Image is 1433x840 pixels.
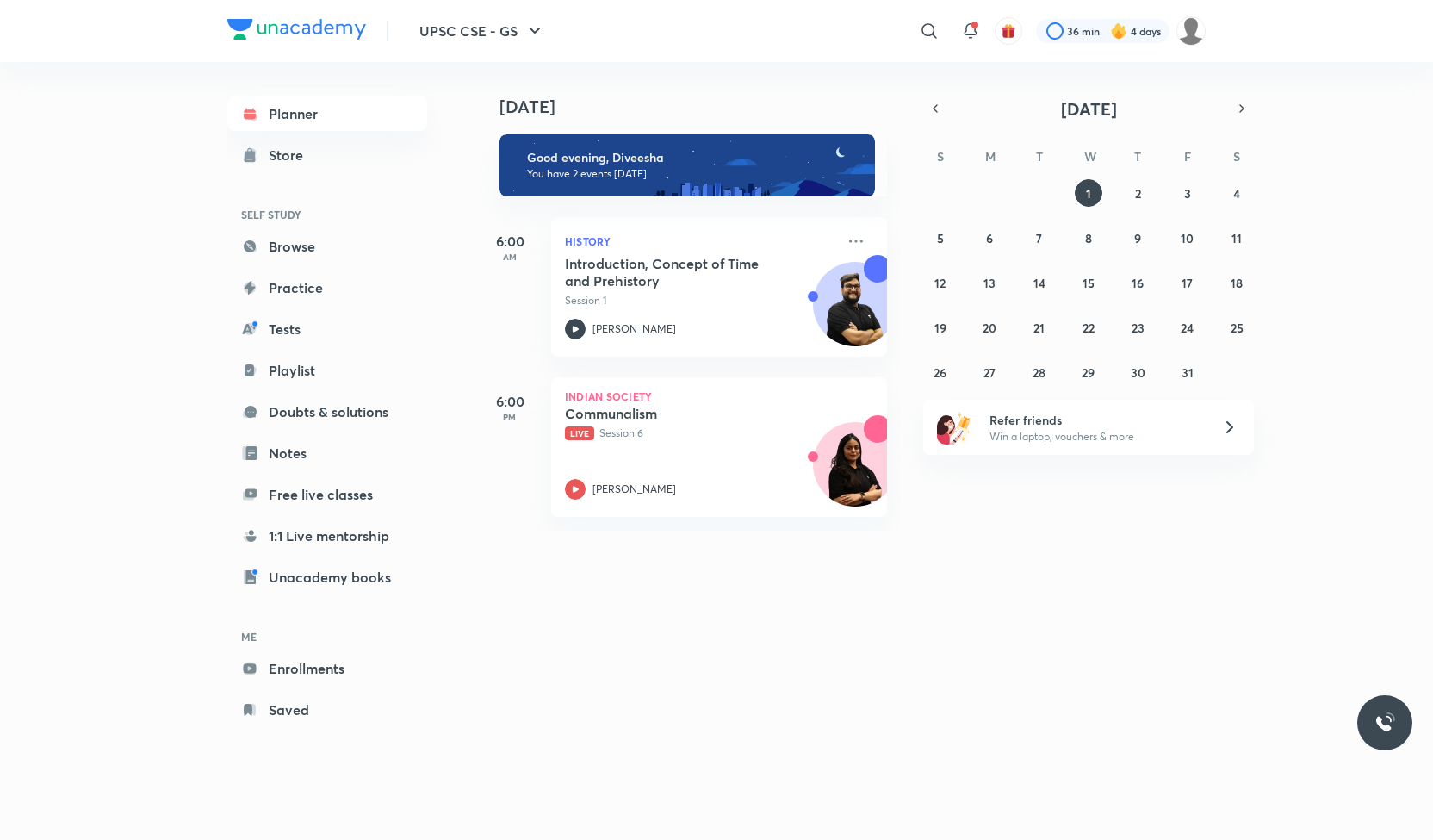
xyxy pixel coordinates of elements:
abbr: October 29, 2025 [1082,364,1095,381]
abbr: October 8, 2025 [1085,230,1092,246]
abbr: October 15, 2025 [1083,275,1095,291]
abbr: October 4, 2025 [1233,185,1240,202]
abbr: October 9, 2025 [1134,230,1141,246]
p: PM [475,412,544,422]
a: Planner [227,96,427,131]
abbr: October 3, 2025 [1184,185,1191,202]
a: Store [227,138,427,172]
abbr: October 28, 2025 [1033,364,1045,381]
abbr: October 6, 2025 [986,230,993,246]
button: October 23, 2025 [1124,314,1151,341]
p: [PERSON_NAME] [592,321,676,337]
button: October 20, 2025 [976,314,1003,341]
abbr: October 25, 2025 [1231,320,1244,336]
abbr: October 23, 2025 [1132,320,1145,336]
a: Saved [227,693,427,727]
button: October 10, 2025 [1174,224,1201,252]
a: Unacademy books [227,560,427,594]
h5: 6:00 [475,391,544,412]
a: Free live classes [227,477,427,512]
button: October 1, 2025 [1075,179,1102,207]
button: October 5, 2025 [927,224,954,252]
img: evening [499,134,875,196]
abbr: October 2, 2025 [1135,185,1141,202]
button: October 17, 2025 [1174,269,1201,296]
abbr: Saturday [1233,148,1240,165]
abbr: Wednesday [1084,148,1096,165]
abbr: October 12, 2025 [934,275,946,291]
a: 1:1 Live mentorship [227,519,427,553]
button: October 2, 2025 [1124,179,1151,207]
img: avatar [1001,23,1016,39]
button: October 12, 2025 [927,269,954,296]
button: October 9, 2025 [1124,224,1151,252]
a: Company Logo [227,19,366,44]
span: [DATE] [1061,97,1117,121]
h5: Introduction, Concept of Time and Prehistory [565,255,779,289]
abbr: October 22, 2025 [1083,320,1095,336]
button: October 7, 2025 [1026,224,1053,252]
abbr: October 27, 2025 [983,364,996,381]
span: Live [565,426,594,440]
p: History [565,231,835,252]
p: AM [475,252,544,262]
h5: 6:00 [475,231,544,252]
button: avatar [995,17,1022,45]
button: October 30, 2025 [1124,358,1151,386]
button: October 14, 2025 [1026,269,1053,296]
a: Browse [227,229,427,264]
abbr: October 26, 2025 [934,364,946,381]
abbr: October 19, 2025 [934,320,946,336]
abbr: Sunday [937,148,944,165]
abbr: October 21, 2025 [1033,320,1045,336]
img: streak [1110,22,1127,40]
button: UPSC CSE - GS [409,14,555,48]
button: October 11, 2025 [1223,224,1250,252]
abbr: October 11, 2025 [1231,230,1242,246]
button: October 28, 2025 [1026,358,1053,386]
img: referral [937,410,971,445]
a: Practice [227,271,427,305]
abbr: October 24, 2025 [1181,320,1194,336]
a: Enrollments [227,651,427,686]
h6: ME [227,622,427,651]
p: Win a laptop, vouchers & more [989,429,1201,445]
button: October 18, 2025 [1223,269,1250,296]
button: October 24, 2025 [1174,314,1201,341]
abbr: October 1, 2025 [1086,185,1091,202]
a: Playlist [227,353,427,388]
button: October 3, 2025 [1174,179,1201,207]
button: October 21, 2025 [1026,314,1053,341]
button: October 31, 2025 [1174,358,1201,386]
abbr: October 10, 2025 [1181,230,1194,246]
abbr: October 13, 2025 [983,275,996,291]
button: October 8, 2025 [1075,224,1102,252]
abbr: October 31, 2025 [1182,364,1194,381]
a: Tests [227,312,427,346]
button: October 29, 2025 [1075,358,1102,386]
button: October 15, 2025 [1075,269,1102,296]
a: Notes [227,436,427,470]
img: Diveesha Deevela [1176,16,1206,46]
button: October 26, 2025 [927,358,954,386]
h6: Good evening, Diveesha [527,150,859,165]
img: ttu [1374,712,1395,733]
p: Indian Society [565,391,873,401]
button: October 22, 2025 [1075,314,1102,341]
h5: Communalism [565,405,779,422]
abbr: October 5, 2025 [937,230,944,246]
button: October 6, 2025 [976,224,1003,252]
h6: Refer friends [989,411,1201,429]
button: [DATE] [947,96,1230,121]
button: October 4, 2025 [1223,179,1250,207]
p: Session 1 [565,293,835,308]
abbr: October 17, 2025 [1182,275,1193,291]
img: Avatar [814,432,896,514]
p: [PERSON_NAME] [592,482,676,497]
abbr: October 30, 2025 [1131,364,1145,381]
button: October 13, 2025 [976,269,1003,296]
abbr: Thursday [1134,148,1141,165]
abbr: October 7, 2025 [1036,230,1042,246]
abbr: October 18, 2025 [1231,275,1243,291]
a: Doubts & solutions [227,395,427,429]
